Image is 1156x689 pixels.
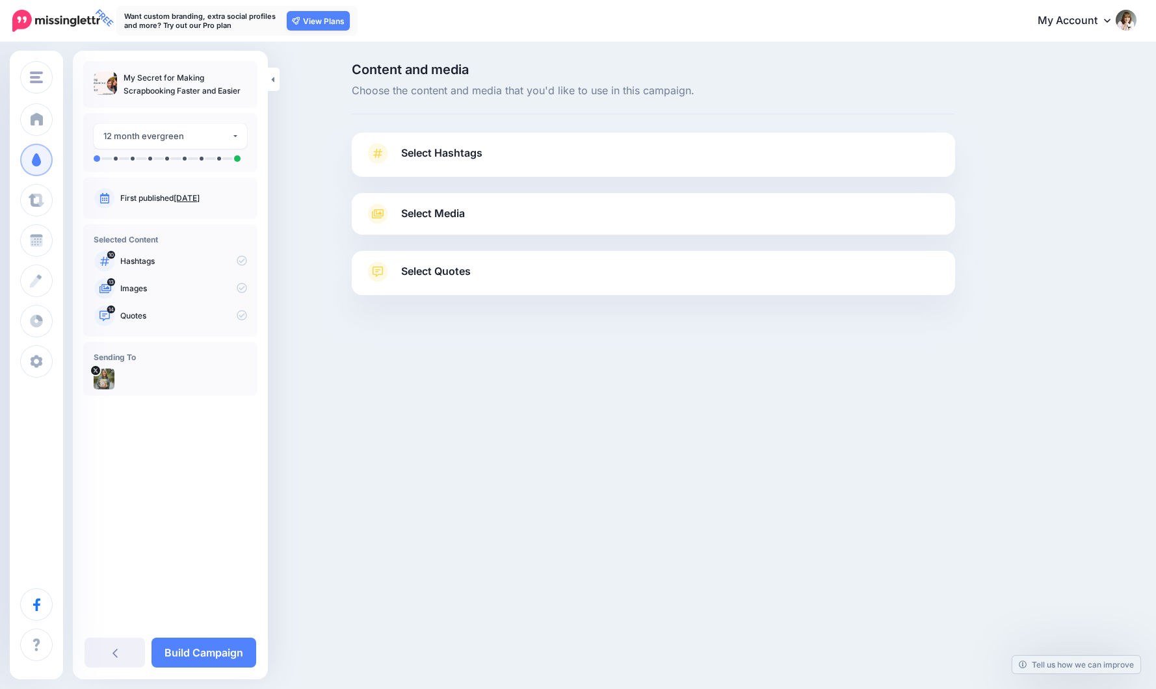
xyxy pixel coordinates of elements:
[124,12,280,30] p: Want custom branding, extra social profiles and more? Try out our Pro plan
[91,5,118,31] span: FREE
[401,263,471,280] span: Select Quotes
[94,71,117,95] img: 431ab6d741f6d46e3a844978f83bca03_thumb.jpg
[352,83,955,99] span: Choose the content and media that you'd like to use in this campaign.
[12,6,100,35] a: FREE
[1012,656,1140,673] a: Tell us how we can improve
[107,305,116,313] span: 14
[365,203,942,224] a: Select Media
[120,255,247,267] p: Hashtags
[365,143,942,177] a: Select Hashtags
[94,123,247,149] button: 12 month evergreen
[94,352,247,362] h4: Sending To
[94,369,114,389] img: -v8My3Gy-35484.jpg
[401,205,465,222] span: Select Media
[120,283,247,294] p: Images
[124,71,247,97] p: My Secret for Making Scrapbooking Faster and Easier
[120,310,247,322] p: Quotes
[107,278,115,286] span: 13
[1025,5,1136,37] a: My Account
[352,63,955,76] span: Content and media
[174,193,200,203] a: [DATE]
[365,261,942,295] a: Select Quotes
[30,71,43,83] img: menu.png
[94,235,247,244] h4: Selected Content
[401,144,482,162] span: Select Hashtags
[107,251,115,259] span: 10
[12,10,100,32] img: Missinglettr
[103,129,231,144] div: 12 month evergreen
[120,192,247,204] p: First published
[287,11,350,31] a: View Plans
